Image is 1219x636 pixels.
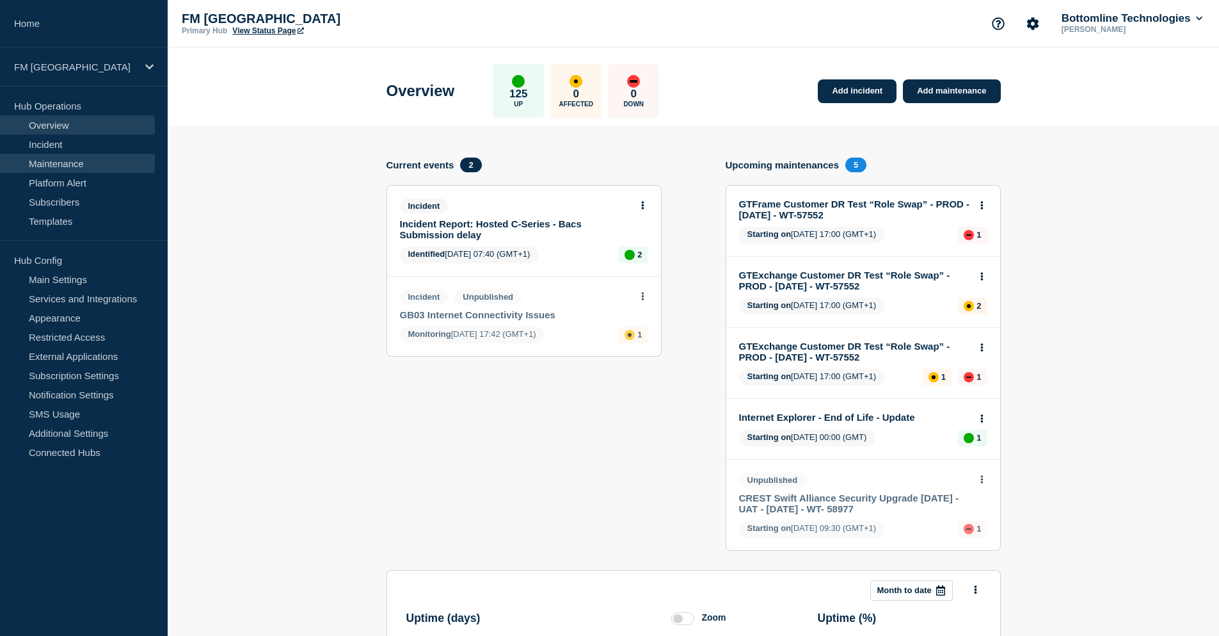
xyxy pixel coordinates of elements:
[460,158,481,172] span: 2
[509,88,527,101] p: 125
[1019,10,1046,37] button: Account settings
[625,330,635,340] div: affected
[739,493,970,514] a: CREST Swift Alliance Security Upgrade [DATE] - UAT - [DATE] - WT- 58977
[559,101,593,108] p: Affected
[386,159,454,170] h4: Current events
[726,159,840,170] h4: Upcoming maintenances
[637,250,642,259] p: 2
[400,309,631,320] a: GB03 Internet Connectivity Issues
[964,524,974,534] div: down
[976,372,981,382] p: 1
[976,301,981,311] p: 2
[406,612,481,625] h3: Uptime ( days )
[512,75,525,88] div: up
[631,88,637,101] p: 0
[964,230,974,240] div: down
[747,523,792,533] span: Starting on
[739,430,875,446] span: [DATE] 00:00 (GMT)
[739,341,970,363] a: GTExchange Customer DR Test “Role Swap” - PROD - [DATE] - WT-57552
[747,371,792,381] span: Starting on
[182,26,227,35] p: Primary Hub
[739,298,885,314] span: [DATE] 17:00 (GMT+1)
[408,329,451,339] span: Monitoring
[454,289,522,304] span: Unpublished
[1059,12,1205,25] button: Bottomline Technologies
[627,75,640,88] div: down
[386,82,455,100] h1: Overview
[747,432,792,442] span: Starting on
[739,473,806,487] span: Unpublished
[818,79,896,103] a: Add incident
[976,230,981,240] p: 1
[400,199,449,213] span: Incident
[747,300,792,310] span: Starting on
[570,75,582,88] div: affected
[739,270,970,291] a: GTExchange Customer DR Test “Role Swap” - PROD - [DATE] - WT-57552
[845,158,866,172] span: 5
[14,61,137,72] p: FM [GEOGRAPHIC_DATA]
[400,289,449,304] span: Incident
[976,433,981,443] p: 1
[400,247,539,263] span: [DATE] 07:40 (GMT+1)
[928,372,939,382] div: affected
[400,218,631,240] a: Incident Report: Hosted C-Series - Bacs Submission delay
[903,79,1000,103] a: Add maintenance
[877,585,932,595] p: Month to date
[985,10,1012,37] button: Support
[701,612,726,623] div: Zoom
[625,250,635,260] div: up
[400,327,545,343] span: [DATE] 17:42 (GMT+1)
[573,88,579,101] p: 0
[514,101,523,108] p: Up
[941,372,946,382] p: 1
[964,301,974,311] div: affected
[964,433,974,443] div: up
[408,249,445,259] span: Identified
[182,12,438,26] p: FM [GEOGRAPHIC_DATA]
[739,199,970,220] a: GTFrame Customer DR Test “Role Swap” - PROD - [DATE] - WT-57552
[232,26,303,35] a: View Status Page
[747,229,792,239] span: Starting on
[1059,25,1192,34] p: [PERSON_NAME]
[739,369,885,386] span: [DATE] 17:00 (GMT+1)
[739,227,885,243] span: [DATE] 17:00 (GMT+1)
[976,524,981,534] p: 1
[818,612,877,625] h3: Uptime ( % )
[739,412,970,423] a: Internet Explorer - End of Life - Update
[739,521,885,537] span: [DATE] 09:30 (GMT+1)
[870,580,953,601] button: Month to date
[623,101,644,108] p: Down
[964,372,974,382] div: down
[637,330,642,339] p: 1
